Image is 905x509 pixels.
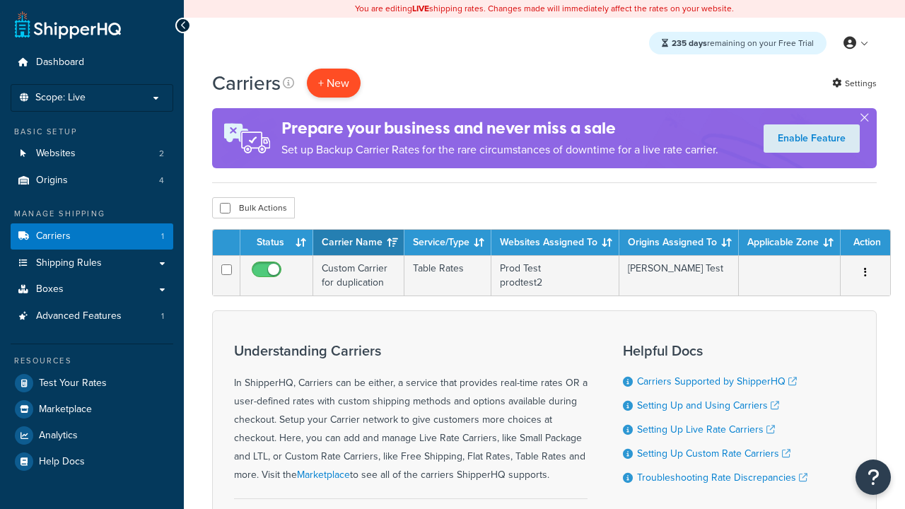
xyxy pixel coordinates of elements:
a: Origins 4 [11,168,173,194]
a: ShipperHQ Home [15,11,121,39]
th: Carrier Name: activate to sort column ascending [313,230,404,255]
span: Scope: Live [35,92,86,104]
span: Analytics [39,430,78,442]
td: Table Rates [404,255,491,296]
span: Dashboard [36,57,84,69]
h4: Prepare your business and never miss a sale [281,117,718,140]
a: Carriers Supported by ShipperHQ [637,374,797,389]
td: Custom Carrier for duplication [313,255,404,296]
button: Open Resource Center [856,460,891,495]
b: LIVE [412,2,429,15]
h3: Helpful Docs [623,343,807,358]
span: Origins [36,175,68,187]
a: Setting Up and Using Carriers [637,398,779,413]
th: Action [841,230,890,255]
a: Advanced Features 1 [11,303,173,329]
th: Origins Assigned To: activate to sort column ascending [619,230,739,255]
h3: Understanding Carriers [234,343,588,358]
a: Test Your Rates [11,370,173,396]
a: Marketplace [11,397,173,422]
td: [PERSON_NAME] Test [619,255,739,296]
span: Shipping Rules [36,257,102,269]
h1: Carriers [212,69,281,97]
strong: 235 days [672,37,707,49]
span: 1 [161,310,164,322]
p: Set up Backup Carrier Rates for the rare circumstances of downtime for a live rate carrier. [281,140,718,160]
a: Settings [832,74,877,93]
a: Shipping Rules [11,250,173,276]
li: Origins [11,168,173,194]
a: Help Docs [11,449,173,474]
a: Analytics [11,423,173,448]
span: Marketplace [39,404,92,416]
span: 1 [161,230,164,242]
li: Websites [11,141,173,167]
div: Resources [11,355,173,367]
th: Websites Assigned To: activate to sort column ascending [491,230,619,255]
li: Carriers [11,223,173,250]
a: Enable Feature [764,124,860,153]
a: Websites 2 [11,141,173,167]
button: + New [307,69,361,98]
span: 2 [159,148,164,160]
td: Prod Test prodtest2 [491,255,619,296]
div: Manage Shipping [11,208,173,220]
span: Advanced Features [36,310,122,322]
th: Status: activate to sort column ascending [240,230,313,255]
div: In ShipperHQ, Carriers can be either, a service that provides real-time rates OR a user-defined r... [234,343,588,484]
span: Websites [36,148,76,160]
span: Carriers [36,230,71,242]
a: Carriers 1 [11,223,173,250]
a: Setting Up Custom Rate Carriers [637,446,790,461]
button: Bulk Actions [212,197,295,218]
a: Setting Up Live Rate Carriers [637,422,775,437]
a: Troubleshooting Rate Discrepancies [637,470,807,485]
th: Applicable Zone: activate to sort column ascending [739,230,841,255]
div: Basic Setup [11,126,173,138]
span: 4 [159,175,164,187]
div: remaining on your Free Trial [649,32,827,54]
span: Test Your Rates [39,378,107,390]
span: Help Docs [39,456,85,468]
th: Service/Type: activate to sort column ascending [404,230,491,255]
a: Marketplace [297,467,350,482]
li: Advanced Features [11,303,173,329]
a: Dashboard [11,49,173,76]
a: Boxes [11,276,173,303]
span: Boxes [36,283,64,296]
img: ad-rules-rateshop-fe6ec290ccb7230408bd80ed9643f0289d75e0ffd9eb532fc0e269fcd187b520.png [212,108,281,168]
